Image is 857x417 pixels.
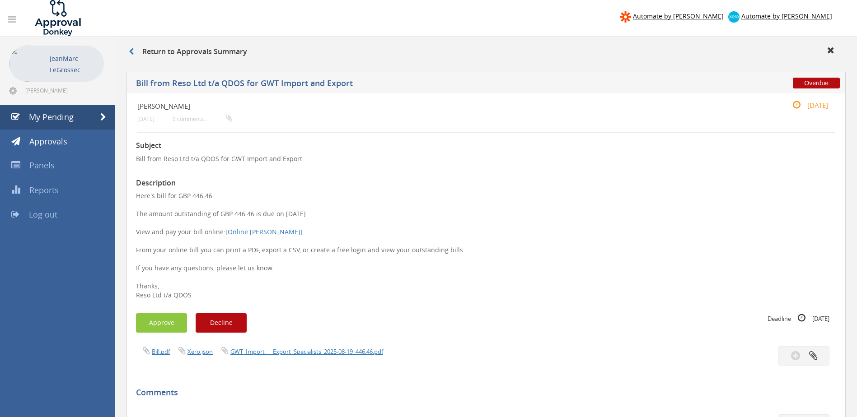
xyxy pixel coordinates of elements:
img: zapier-logomark.png [620,11,631,23]
img: xero-logo.png [728,11,740,23]
span: [PERSON_NAME][EMAIL_ADDRESS][DOMAIN_NAME] [25,87,102,94]
span: Automate by [PERSON_NAME] [633,12,724,20]
h3: Return to Approvals Summary [129,48,247,56]
small: [DATE] [137,116,155,122]
a: Bill.pdf [152,347,170,356]
small: Deadline [DATE] [768,313,829,323]
span: Log out [29,209,57,220]
span: Reports [29,185,59,195]
small: [DATE] [783,100,828,110]
p: Bill from Reso Ltd t/a QDOS for GWT Import and Export [136,154,836,163]
span: Overdue [793,78,840,88]
a: GWT_Import___Export_Specialists_2025-08-19_446.46.pdf [230,347,383,356]
p: JeanMarc LeGrossec [50,53,99,75]
h3: Description [136,179,836,187]
span: Panels [29,160,55,171]
h5: Bill from Reso Ltd t/a QDOS for GWT Import and Export [136,79,628,90]
span: Automate by [PERSON_NAME] [741,12,832,20]
button: Approve [136,313,187,333]
h5: Comments [136,388,829,397]
small: 0 comments... [173,116,232,122]
span: Approvals [29,136,67,147]
a: Xero.json [187,347,213,356]
span: My Pending [29,111,74,122]
p: Here's bill for GBP 446.46. The amount outstanding of GBP 446.46 is due on [DATE]. View and pay y... [136,191,836,300]
h3: Subject [136,142,836,150]
button: Decline [196,313,247,333]
a: [Online [PERSON_NAME]] [225,227,303,236]
h4: [PERSON_NAME] [137,102,719,110]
